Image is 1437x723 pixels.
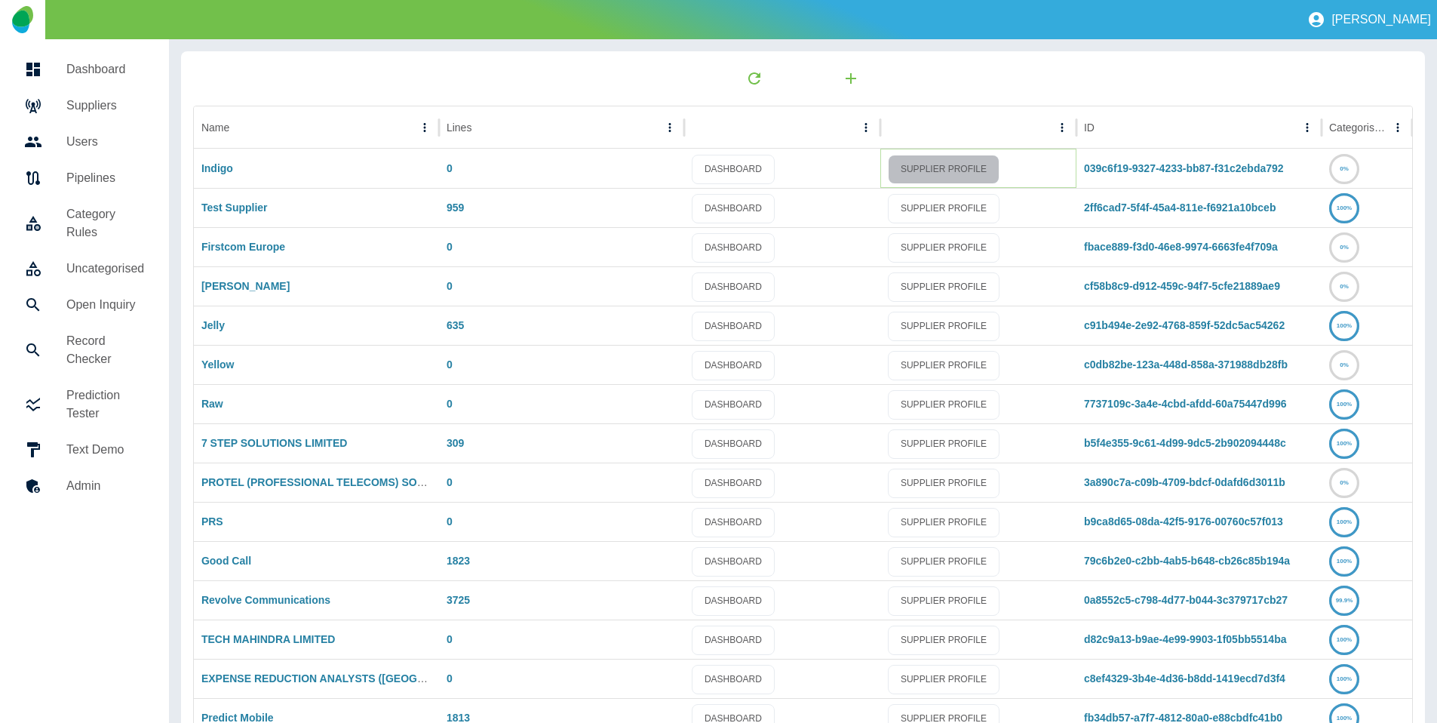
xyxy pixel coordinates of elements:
a: 0% [1329,280,1359,292]
button: Lines column menu [659,117,680,138]
a: Open Inquiry [12,287,157,323]
a: 0 [447,280,453,292]
a: Prediction Tester [12,377,157,432]
a: Revolve Communications [201,594,330,606]
a: 0 [447,672,453,685]
a: SUPPLIER PROFILE [888,194,999,223]
a: SUPPLIER PROFILE [888,155,999,184]
a: Test Supplier [201,202,268,214]
a: DASHBOARD [692,429,775,459]
a: DASHBOARD [692,194,775,223]
a: 100% [1329,515,1359,528]
a: DASHBOARD [692,312,775,341]
div: Name [201,122,229,134]
a: 7737109c-3a4e-4cbd-afdd-60a75447d996 [1084,398,1287,410]
a: 100% [1329,555,1359,567]
a: 0 [447,476,453,488]
a: DASHBOARD [692,272,775,302]
a: 3a890c7a-c09b-4709-bdcf-0dafd6d3011b [1084,476,1285,488]
a: DASHBOARD [692,155,775,184]
a: Admin [12,468,157,504]
a: 0 [447,358,453,371]
a: Jelly [201,319,225,331]
a: 100% [1329,398,1359,410]
a: Uncategorised [12,251,157,287]
a: 100% [1329,672,1359,685]
a: Indigo [201,162,233,174]
a: SUPPLIER PROFILE [888,351,999,380]
text: 0% [1340,361,1349,368]
a: SUPPLIER PROFILE [888,586,999,616]
div: ID [1084,122,1095,134]
a: Raw [201,398,223,410]
a: DASHBOARD [692,390,775,420]
text: 100% [1337,401,1352,408]
a: DASHBOARD [692,586,775,616]
text: 100% [1337,440,1352,447]
img: Logo [12,6,32,33]
text: 0% [1340,244,1349,251]
a: 100% [1329,633,1359,645]
a: 0 [447,515,453,528]
a: Users [12,124,157,160]
h5: Admin [66,477,145,495]
a: SUPPLIER PROFILE [888,312,999,341]
a: SUPPLIER PROFILE [888,272,999,302]
a: 100% [1329,202,1359,214]
a: DASHBOARD [692,351,775,380]
a: SUPPLIER PROFILE [888,233,999,263]
h5: Uncategorised [66,260,145,278]
button: column menu [855,117,877,138]
a: d82c9a13-b9ae-4e99-9903-1f05bb5514ba [1084,633,1287,645]
a: 0a8552c5-c798-4d77-b044-3c379717cb27 [1084,594,1288,606]
a: DASHBOARD [692,547,775,577]
text: 0% [1340,479,1349,486]
h5: Dashboard [66,60,145,78]
a: 7 STEP SOLUTIONS LIMITED [201,437,347,449]
a: EXPENSE REDUCTION ANALYSTS ([GEOGRAPHIC_DATA]) LIMITED [201,672,543,685]
a: 0 [447,162,453,174]
a: 2ff6cad7-5f4f-45a4-811e-f6921a10bceb [1084,202,1276,214]
text: 100% [1337,675,1352,682]
a: 100% [1329,437,1359,449]
a: Firstcom Europe [201,241,285,253]
a: SUPPLIER PROFILE [888,508,999,537]
a: 0 [447,633,453,645]
text: 100% [1337,322,1352,329]
a: SUPPLIER PROFILE [888,665,999,694]
a: PRS [201,515,223,528]
a: Suppliers [12,88,157,124]
a: 0% [1329,358,1359,371]
a: 79c6b2e0-c2bb-4ab5-b648-cb26c85b194a [1084,555,1290,567]
a: DASHBOARD [692,665,775,694]
a: 99.9% [1329,594,1359,606]
a: Dashboard [12,51,157,88]
text: 100% [1337,518,1352,525]
button: column menu [1052,117,1073,138]
a: 0% [1329,476,1359,488]
h5: Record Checker [66,332,145,368]
a: 0 [447,241,453,253]
a: 959 [447,202,464,214]
button: Categorised column menu [1387,117,1408,138]
a: DASHBOARD [692,233,775,263]
a: 0% [1329,241,1359,253]
a: SUPPLIER PROFILE [888,626,999,655]
a: c91b494e-2e92-4768-859f-52dc5ac54262 [1084,319,1285,331]
h5: Suppliers [66,97,145,115]
a: DASHBOARD [692,626,775,655]
button: [PERSON_NAME] [1301,5,1437,35]
a: 0% [1329,162,1359,174]
a: 3725 [447,594,470,606]
a: SUPPLIER PROFILE [888,390,999,420]
a: 635 [447,319,464,331]
a: b5f4e355-9c61-4d99-9dc5-2b902094448c [1084,437,1286,449]
text: 0% [1340,283,1349,290]
p: [PERSON_NAME] [1331,13,1431,26]
a: c8ef4329-3b4e-4d36-b8dd-1419ecd7d3f4 [1084,672,1285,685]
a: DASHBOARD [692,508,775,537]
a: 039c6f19-9327-4233-bb87-f31c2ebda792 [1084,162,1284,174]
h5: Category Rules [66,205,145,242]
button: Name column menu [414,117,435,138]
a: PROTEL (PROFESSIONAL TELECOMS) SOLUTIONS LIMITED [201,476,508,488]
